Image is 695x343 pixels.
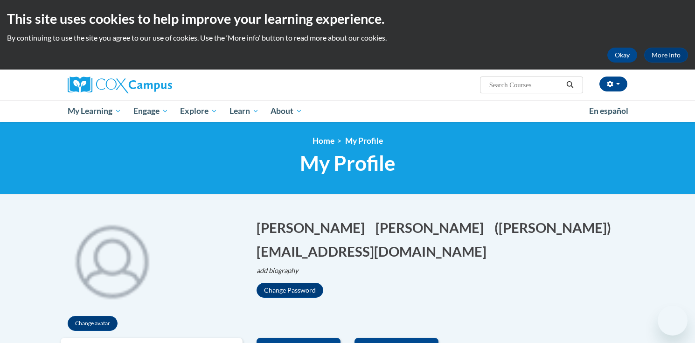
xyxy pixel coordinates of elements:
i: add biography [257,266,299,274]
a: En español [583,101,634,121]
img: Cox Campus [68,77,172,93]
a: My Learning [62,100,127,122]
button: Account Settings [599,77,627,91]
a: Learn [223,100,265,122]
span: My Learning [68,105,121,117]
div: Main menu [54,100,641,122]
a: About [265,100,309,122]
span: My Profile [345,136,383,146]
button: Okay [607,48,637,63]
iframe: Button to launch messaging window [658,306,688,336]
a: Explore [174,100,223,122]
h2: This site uses cookies to help improve your learning experience. [7,9,688,28]
a: Home [313,136,334,146]
a: Engage [127,100,174,122]
img: profile avatar [61,209,163,311]
span: Engage [133,105,168,117]
input: Search Courses [488,79,563,91]
button: Change avatar [68,316,118,331]
button: Search [563,79,577,91]
button: Edit biography [257,266,306,276]
span: Explore [180,105,217,117]
span: Learn [229,105,259,117]
button: Edit screen name [494,218,617,237]
button: Edit first name [257,218,371,237]
span: My Profile [300,151,396,175]
button: Edit email address [257,242,493,261]
span: About [271,105,302,117]
span: En español [589,106,628,116]
button: Edit last name [375,218,490,237]
a: More Info [644,48,688,63]
div: Click to change the profile picture [61,209,163,311]
p: By continuing to use the site you agree to our use of cookies. Use the ‘More info’ button to read... [7,33,688,43]
button: Change Password [257,283,323,298]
